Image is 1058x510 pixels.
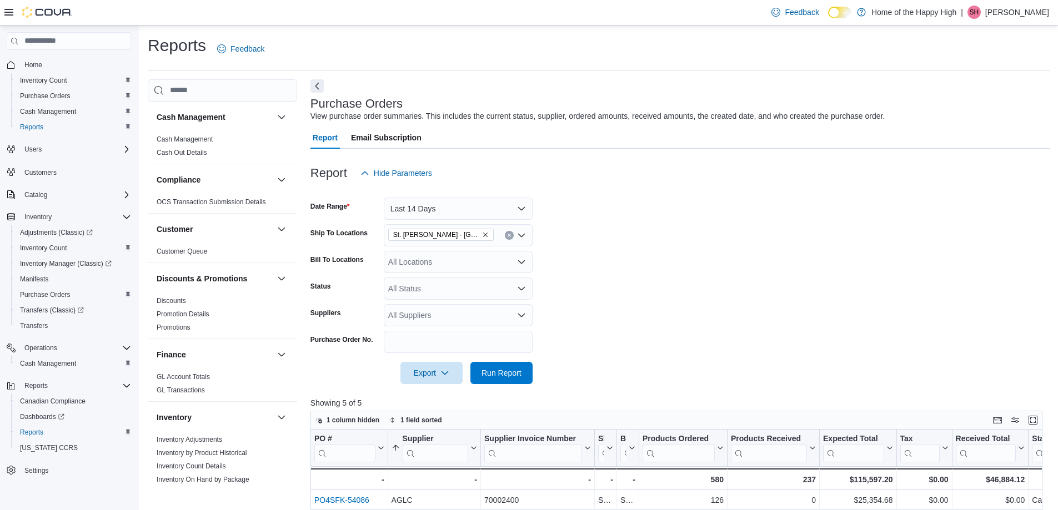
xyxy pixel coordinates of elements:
[275,348,288,361] button: Finance
[393,229,480,240] span: St. [PERSON_NAME] - [GEOGRAPHIC_DATA] - Fire & Flower
[16,395,90,408] a: Canadian Compliance
[310,79,324,93] button: Next
[157,174,273,185] button: Compliance
[2,164,136,180] button: Customers
[16,357,131,370] span: Cash Management
[157,476,249,483] a: Inventory On Hand by Package
[374,168,432,179] span: Hide Parameters
[598,493,613,507] div: St. [PERSON_NAME] - [GEOGRAPHIC_DATA] - Fire & Flower
[157,310,209,318] a: Promotion Details
[20,188,52,201] button: Catalog
[20,228,93,237] span: Adjustments (Classic)
[11,256,136,271] a: Inventory Manager (Classic)
[16,410,131,423] span: Dashboards
[314,496,369,504] a: PO4SFK-54086
[20,464,53,477] a: Settings
[20,244,67,253] span: Inventory Count
[356,162,437,184] button: Hide Parameters
[402,434,468,462] div: Supplier
[823,434,884,462] div: Expected Total
[731,434,816,462] button: Products Received
[828,7,851,18] input: Dark Mode
[391,473,477,486] div: -
[148,133,297,164] div: Cash Management
[314,434,375,462] div: PO # URL
[955,434,1025,462] button: Received Total
[598,434,604,462] div: Ship To Location
[310,255,364,264] label: Bill To Locations
[157,310,209,319] span: Promotion Details
[20,58,47,72] a: Home
[20,379,131,392] span: Reports
[157,273,247,284] h3: Discounts & Promotions
[598,473,613,486] div: -
[16,288,131,301] span: Purchase Orders
[470,362,533,384] button: Run Report
[310,110,885,122] div: View purchase order summaries. This includes the current status, supplier, ordered amounts, recei...
[11,440,136,456] button: [US_STATE] CCRS
[900,493,948,507] div: $0.00
[16,426,48,439] a: Reports
[310,229,368,238] label: Ship To Locations
[484,434,591,462] button: Supplier Invoice Number
[16,304,131,317] span: Transfers (Classic)
[275,272,288,285] button: Discounts & Promotions
[402,434,468,445] div: Supplier
[955,493,1025,507] div: $0.00
[823,434,884,445] div: Expected Total
[961,6,963,19] p: |
[20,379,52,392] button: Reports
[484,434,582,445] div: Supplier Invoice Number
[16,319,52,332] a: Transfers
[20,443,78,452] span: [US_STATE] CCRS
[20,259,112,268] span: Inventory Manager (Classic)
[157,386,205,395] span: GL Transactions
[955,434,1016,445] div: Received Total
[310,335,373,344] label: Purchase Order No.
[517,231,526,240] button: Open list of options
[11,287,136,302] button: Purchase Orders
[157,372,210,381] span: GL Account Totals
[2,57,136,73] button: Home
[1009,413,1022,427] button: Display options
[157,148,207,157] span: Cash Out Details
[327,416,379,425] span: 1 column hidden
[16,257,116,270] a: Inventory Manager (Classic)
[157,349,273,360] button: Finance
[157,135,213,143] a: Cash Management
[2,187,136,203] button: Catalog
[20,188,131,201] span: Catalog
[157,174,200,185] h3: Compliance
[391,493,477,507] div: AGLC
[24,213,52,221] span: Inventory
[2,462,136,478] button: Settings
[955,434,1016,462] div: Received Total
[20,359,76,368] span: Cash Management
[385,413,447,427] button: 1 field sorted
[11,425,136,440] button: Reports
[11,119,136,135] button: Reports
[2,378,136,393] button: Reports
[871,6,956,19] p: Home of the Happy High
[20,397,86,406] span: Canadian Compliance
[20,321,48,330] span: Transfers
[11,318,136,334] button: Transfers
[11,225,136,240] a: Adjustments (Classic)
[22,7,72,18] img: Cova
[20,341,131,355] span: Operations
[310,309,341,317] label: Suppliers
[24,381,48,390] span: Reports
[314,434,375,445] div: PO #
[213,38,269,60] a: Feedback
[16,410,69,423] a: Dashboards
[148,34,206,57] h1: Reports
[620,434,635,462] button: Bill To Location
[16,74,131,87] span: Inventory Count
[391,434,477,462] button: Supplier
[157,435,222,444] span: Inventory Adjustments
[157,449,247,457] a: Inventory by Product Historical
[517,284,526,293] button: Open list of options
[20,412,64,421] span: Dashboards
[20,166,61,179] a: Customers
[314,473,384,486] div: -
